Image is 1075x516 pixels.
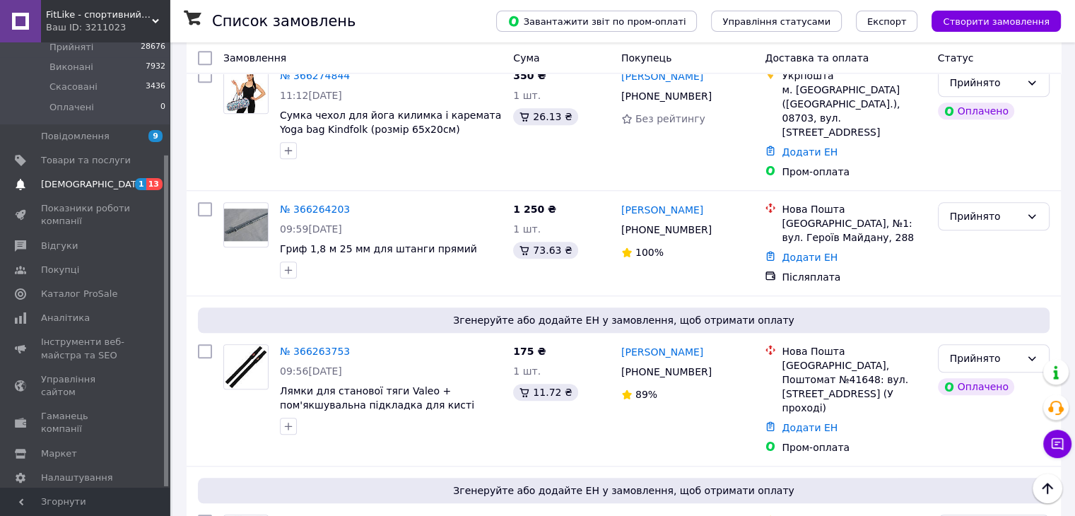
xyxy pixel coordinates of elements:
div: Оплачено [938,102,1014,119]
span: Інструменти веб-майстра та SEO [41,336,131,361]
div: Прийнято [950,351,1021,366]
span: Статус [938,52,974,64]
a: Фото товару [223,69,269,114]
span: Товари та послуги [41,154,131,167]
span: 1 [135,178,146,190]
span: Експорт [867,16,907,27]
div: Пром-оплата [782,165,926,179]
div: Укрпошта [782,69,926,83]
div: м. [GEOGRAPHIC_DATA] ([GEOGRAPHIC_DATA].), 08703, вул. [STREET_ADDRESS] [782,83,926,139]
div: Пром-оплата [782,440,926,455]
div: [PHONE_NUMBER] [618,86,715,106]
span: Відгуки [41,240,78,252]
span: 3436 [146,81,165,93]
button: Експорт [856,11,918,32]
span: Управління статусами [722,16,830,27]
span: 350 ₴ [513,70,546,81]
button: Завантажити звіт по пром-оплаті [496,11,697,32]
span: 7932 [146,61,165,74]
a: № 366264203 [280,204,350,215]
span: 09:59[DATE] [280,223,342,235]
span: Оплачені [49,101,94,114]
button: Наверх [1033,474,1062,503]
span: Повідомлення [41,130,110,143]
span: [DEMOGRAPHIC_DATA] [41,178,146,191]
div: Нова Пошта [782,202,926,216]
span: Cума [513,52,539,64]
span: Виконані [49,61,93,74]
a: Сумка чехол для йога килимка і каремата Yoga bag Kindfolk (розмір 65х20см) [280,110,501,135]
a: Гриф 1,8 м 25 мм для штанги прямий [280,243,477,254]
span: 0 [160,101,165,114]
h1: Список замовлень [212,13,356,30]
span: Згенеруйте або додайте ЕН у замовлення, щоб отримати оплату [204,313,1044,327]
button: Управління статусами [711,11,842,32]
span: Згенеруйте або додайте ЕН у замовлення, щоб отримати оплату [204,483,1044,498]
span: Покупець [621,52,671,64]
span: 100% [635,247,664,258]
a: Створити замовлення [917,15,1061,26]
div: Ваш ID: 3211023 [46,21,170,34]
a: Фото товару [223,202,269,247]
div: [PHONE_NUMBER] [618,220,715,240]
span: 11:12[DATE] [280,90,342,101]
a: Додати ЕН [782,146,838,158]
span: Без рейтингу [635,113,705,124]
span: 09:56[DATE] [280,365,342,377]
div: Післяплата [782,270,926,284]
span: Доставка та оплата [765,52,869,64]
span: 89% [635,389,657,400]
span: FitLike - спортивний інтернет-магазин [46,8,152,21]
span: 175 ₴ [513,346,546,357]
button: Чат з покупцем [1043,430,1071,458]
div: 73.63 ₴ [513,242,577,259]
div: 26.13 ₴ [513,108,577,125]
span: Налаштування [41,471,113,484]
span: 13 [146,178,163,190]
a: [PERSON_NAME] [621,345,703,359]
span: 1 шт. [513,90,541,101]
a: Фото товару [223,344,269,389]
div: Оплачено [938,378,1014,395]
span: Замовлення [223,52,286,64]
span: 1 шт. [513,223,541,235]
div: Прийнято [950,209,1021,224]
img: Фото товару [224,69,268,113]
span: 9 [148,130,163,142]
div: [PHONE_NUMBER] [618,362,715,382]
span: 1 шт. [513,365,541,377]
span: 1 250 ₴ [513,204,556,215]
span: Показники роботи компанії [41,202,131,228]
span: Створити замовлення [943,16,1050,27]
a: [PERSON_NAME] [621,203,703,217]
span: Скасовані [49,81,98,93]
button: Створити замовлення [932,11,1061,32]
span: Покупці [41,264,79,276]
a: Додати ЕН [782,252,838,263]
a: Лямки для станової тяги Valeo + пом'якшувальна підкладка для кисті Чорний [280,385,474,425]
a: № 366274844 [280,70,350,81]
a: Додати ЕН [782,422,838,433]
span: Прийняті [49,41,93,54]
div: [GEOGRAPHIC_DATA], Поштомат №41648: вул. [STREET_ADDRESS] (У проході) [782,358,926,415]
span: Аналітика [41,312,90,324]
a: № 366263753 [280,346,350,357]
div: Прийнято [950,75,1021,90]
span: Маркет [41,447,77,460]
div: [GEOGRAPHIC_DATA], №1: вул. Героїв Майдану, 288 [782,216,926,245]
span: Каталог ProSale [41,288,117,300]
span: 28676 [141,41,165,54]
a: [PERSON_NAME] [621,69,703,83]
span: Завантажити звіт по пром-оплаті [507,15,686,28]
div: Нова Пошта [782,344,926,358]
div: 11.72 ₴ [513,384,577,401]
img: Фото товару [224,345,268,389]
span: Управління сайтом [41,373,131,399]
span: Гаманець компанії [41,410,131,435]
img: Фото товару [224,209,268,242]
